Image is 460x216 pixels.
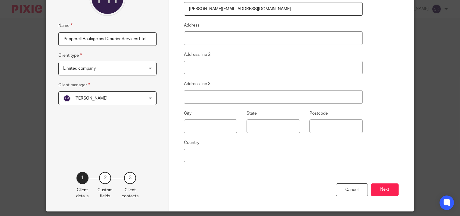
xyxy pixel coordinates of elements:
label: Client manager [58,81,90,88]
span: [PERSON_NAME] [74,96,107,100]
label: Name [58,22,73,29]
div: 2 [99,172,111,184]
p: Client contacts [122,187,138,199]
label: City [184,110,191,116]
p: Client details [76,187,89,199]
div: Cancel [336,183,368,196]
button: Next [371,183,399,196]
label: Address line 2 [184,52,210,58]
div: 3 [124,172,136,184]
label: Address line 3 [184,81,210,87]
label: State [247,110,257,116]
p: Custom fields [98,187,113,199]
img: svg%3E [63,95,70,102]
label: Postcode [309,110,328,116]
span: Limited company [63,66,96,71]
label: Address [184,22,200,28]
div: 1 [76,172,89,184]
label: Country [184,140,199,146]
label: Client type [58,52,82,59]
